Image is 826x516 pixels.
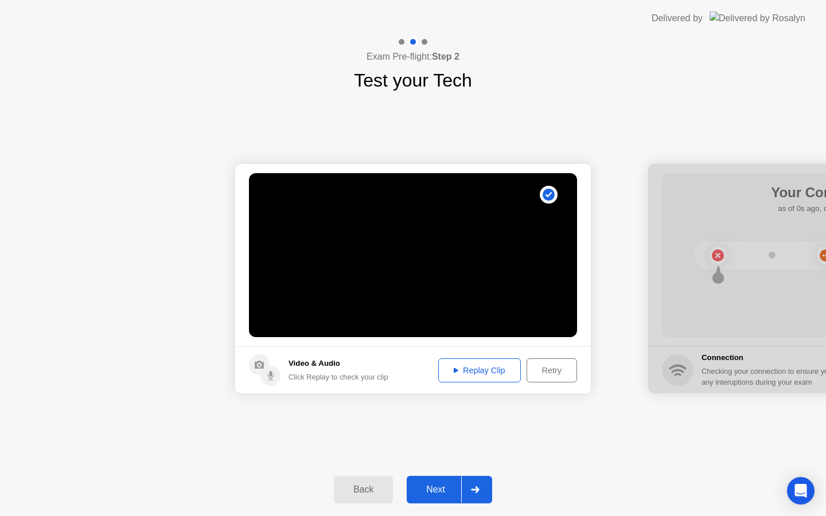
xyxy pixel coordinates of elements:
[432,52,459,61] b: Step 2
[289,372,388,382] div: Click Replay to check your clip
[407,476,492,503] button: Next
[787,477,815,505] div: Open Intercom Messenger
[652,11,703,25] div: Delivered by
[367,50,459,64] h4: Exam Pre-flight:
[337,484,389,495] div: Back
[334,476,393,503] button: Back
[289,358,388,369] h5: Video & Audio
[531,366,573,375] div: Retry
[354,67,472,94] h1: Test your Tech
[710,11,805,25] img: Delivered by Rosalyn
[442,366,517,375] div: Replay Clip
[410,484,461,495] div: Next
[438,358,521,382] button: Replay Clip
[527,358,577,382] button: Retry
